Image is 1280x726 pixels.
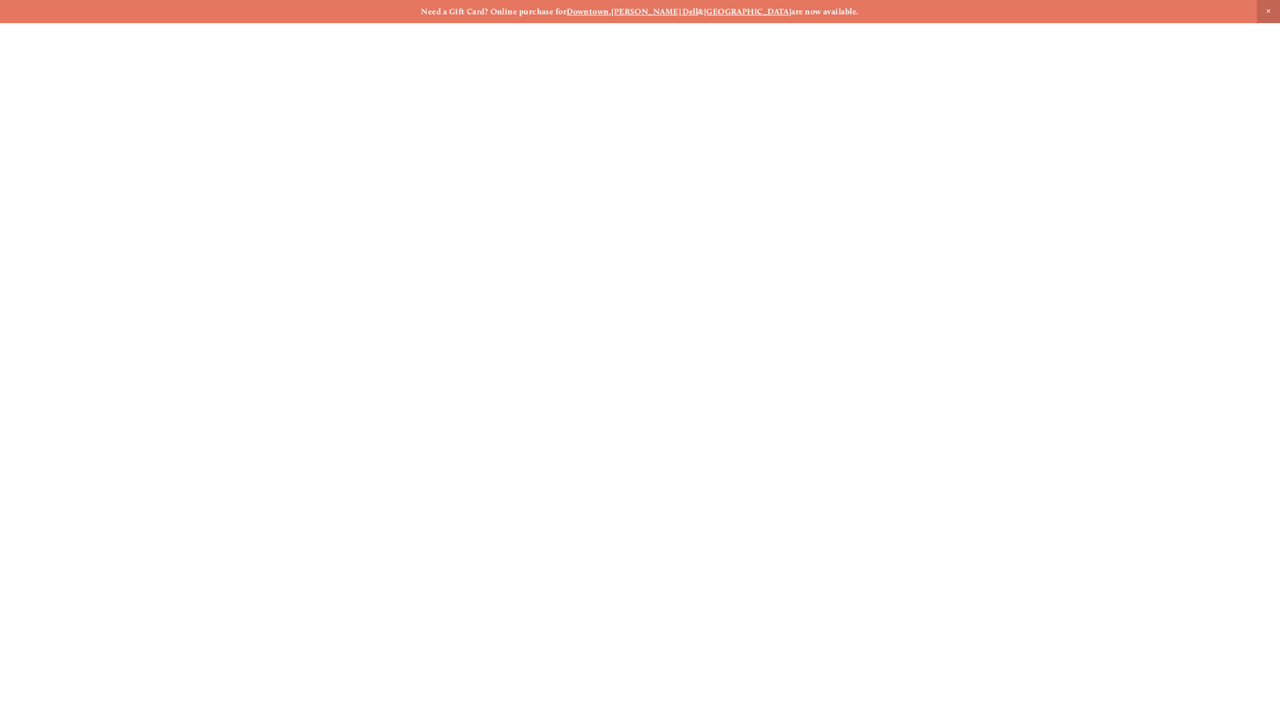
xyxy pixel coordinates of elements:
[704,7,792,17] a: [GEOGRAPHIC_DATA]
[421,7,567,17] strong: Need a Gift Card? Online purchase for
[611,7,698,17] a: [PERSON_NAME] Dell
[567,7,609,17] a: Downtown
[698,7,703,17] strong: &
[609,7,611,17] strong: ,
[791,7,858,17] strong: are now available.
